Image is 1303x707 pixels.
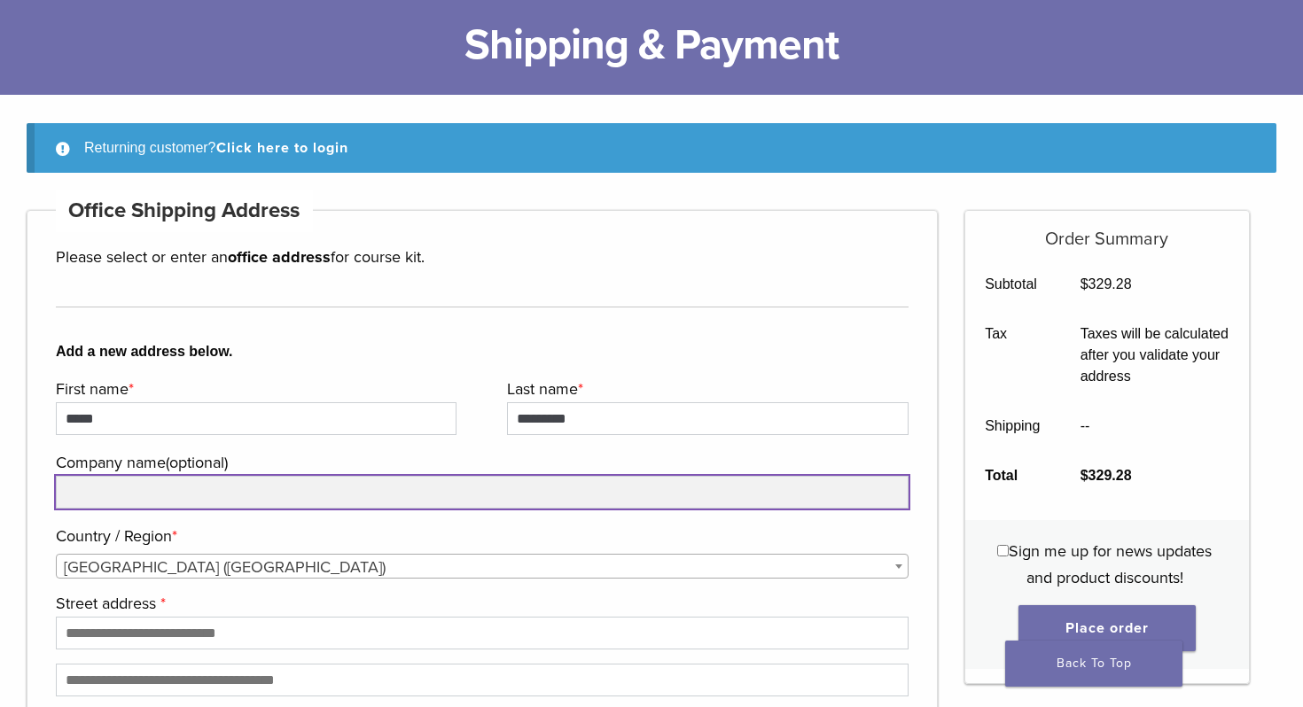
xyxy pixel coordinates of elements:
b: Add a new address below. [56,341,909,362]
span: United States (US) [57,555,908,579]
label: Company name [56,449,904,476]
label: Street address [56,590,904,617]
span: -- [1081,418,1090,433]
th: Total [965,451,1061,501]
div: Returning customer? [27,123,1276,173]
a: Click here to login [216,139,348,157]
span: Country / Region [56,554,909,579]
bdi: 329.28 [1081,276,1132,291]
strong: office address [228,247,331,267]
h5: Order Summary [965,211,1250,250]
h4: Office Shipping Address [56,190,313,232]
th: Shipping [965,401,1061,451]
th: Tax [965,309,1061,401]
span: $ [1081,276,1088,291]
label: Country / Region [56,523,904,549]
th: Subtotal [965,260,1061,309]
bdi: 329.28 [1081,468,1132,483]
span: $ [1081,468,1088,483]
label: Last name [507,376,903,402]
a: Back To Top [1005,641,1182,687]
p: Please select or enter an for course kit. [56,244,909,270]
label: First name [56,376,452,402]
span: (optional) [166,453,228,472]
input: Sign me up for news updates and product discounts! [997,545,1009,556]
button: Place order [1018,605,1196,651]
td: Taxes will be calculated after you validate your address [1060,309,1249,401]
span: Sign me up for news updates and product discounts! [1009,541,1212,587]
